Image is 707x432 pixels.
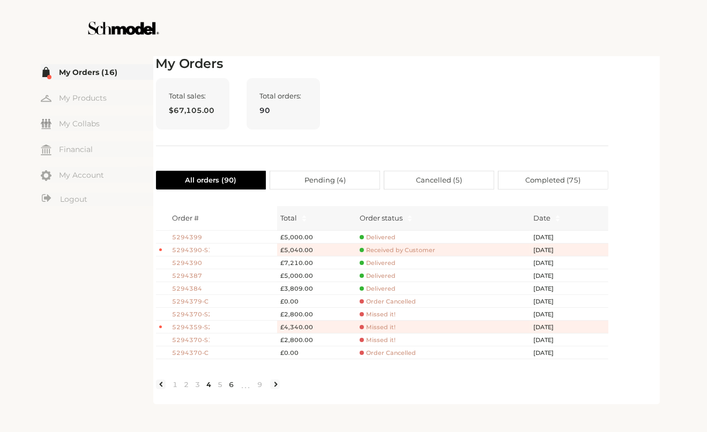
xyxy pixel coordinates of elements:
[277,346,356,359] td: £0.00
[360,233,396,241] span: Delivered
[301,217,307,223] span: caret-down
[260,92,307,100] span: Total orders:
[360,298,416,306] span: Order Cancelled
[156,56,608,72] h2: My Orders
[172,246,210,255] span: 5294390-S1
[172,336,210,345] span: 5294370-S1
[237,378,255,391] span: •••
[277,244,356,256] td: £5,040.00
[172,348,210,358] span: 5294370-C
[172,323,210,332] span: 5294359-S2
[360,310,396,319] span: Missed it!
[41,90,153,105] a: My Products
[277,321,356,334] td: £4,340.00
[172,297,210,306] span: 5294379-C
[226,380,237,389] a: 6
[215,380,226,389] a: 5
[185,171,236,189] span: All orders ( 90 )
[416,171,462,189] span: Cancelled ( 5 )
[360,336,396,344] span: Missed it!
[172,259,210,268] span: 5294390
[41,193,153,206] a: Logout
[555,217,561,223] span: caret-down
[525,171,581,189] span: Completed ( 75 )
[533,336,565,345] span: [DATE]
[407,217,413,223] span: caret-down
[360,246,435,254] span: Received by Customer
[277,308,356,321] td: £2,800.00
[407,214,413,219] span: caret-up
[360,323,396,331] span: Missed it!
[41,141,153,157] a: Financial
[280,213,297,223] span: Total
[41,116,153,131] a: My Collabs
[360,259,396,267] span: Delivered
[360,285,396,293] span: Delivered
[41,64,153,80] a: My Orders (16)
[277,256,356,269] td: £7,210.00
[533,233,565,242] span: [DATE]
[277,231,356,244] td: £5,000.00
[170,380,181,389] a: 1
[360,349,416,357] span: Order Cancelled
[172,284,210,293] span: 5294384
[41,119,51,129] img: my-friends.svg
[360,213,403,223] div: Order status
[41,145,51,155] img: my-financial.svg
[533,259,565,268] span: [DATE]
[169,206,277,231] th: Order #
[277,295,356,308] td: £0.00
[192,380,204,389] a: 3
[169,104,216,116] span: $67,105.00
[255,380,266,389] a: 9
[237,376,255,393] li: Next 5 Pages
[533,271,565,281] span: [DATE]
[304,171,346,189] span: Pending ( 4 )
[169,92,216,100] span: Total sales:
[533,213,550,223] span: Date
[533,284,565,293] span: [DATE]
[172,310,210,319] span: 5294370-S2
[181,380,192,389] a: 2
[533,323,565,332] span: [DATE]
[41,167,153,183] a: My Account
[360,272,396,280] span: Delivered
[41,64,153,208] div: Menu
[172,271,210,281] span: 5294387
[260,104,307,116] span: 90
[172,233,210,242] span: 5294399
[270,380,280,389] li: Next Page
[533,310,565,319] span: [DATE]
[533,246,565,255] span: [DATE]
[41,170,51,181] img: my-account.svg
[204,380,215,389] a: 4
[277,334,356,346] td: £2,800.00
[533,297,565,306] span: [DATE]
[533,348,565,358] span: [DATE]
[156,380,166,389] li: Previous Page
[277,269,356,282] td: £5,000.00
[41,67,51,78] img: my-order.svg
[555,214,561,219] span: caret-up
[301,214,307,219] span: caret-up
[41,93,51,104] img: my-hanger.svg
[277,282,356,295] td: £3,809.00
